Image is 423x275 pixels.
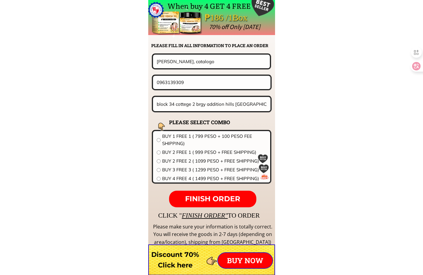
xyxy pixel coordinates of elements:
[182,212,228,219] span: FINISH ORDER"
[155,55,268,68] input: Your name
[162,133,267,147] span: BUY 1 FREE 1 ( 799 PESO + 100 PESO FEE SHIPPING)
[148,249,202,270] h3: Discount 70% Click here
[155,97,269,111] input: Address
[162,175,267,182] span: BUY 4 FREE 4 ( 1499 PESO + FREE SHIPPING)
[218,253,272,268] p: BUY NOW
[162,157,267,165] span: BUY 2 FREE 2 ( 1099 PESO + FREE SHIPPING)
[151,42,274,49] h2: PLEASE FILL IN ALL INFORMATION TO PLACE AN ORDER
[152,223,273,246] div: Please make sure your information is totally correct. You will receive the goods in 2-7 days (dep...
[169,118,245,126] h2: PLEASE SELECT COMBO
[205,11,264,25] div: ₱186 /1Box
[162,166,267,173] span: BUY 3 FREE 3 ( 1299 PESO + FREE SHIPPING)
[209,22,395,32] div: 70% off Only [DATE]
[185,194,240,203] span: FINISH ORDER
[155,76,268,89] input: Phone number
[162,149,267,156] span: BUY 2 FREE 1 ( 999 PESO + FREE SHIPPING)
